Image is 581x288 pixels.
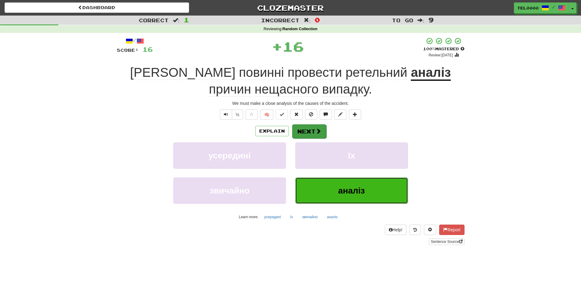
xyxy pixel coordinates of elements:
[290,109,303,120] button: Reset to 0% Mastered (alt+r)
[117,37,153,45] div: /
[411,65,451,81] u: аналіз
[299,212,321,222] button: звичайно
[304,18,310,23] span: :
[288,65,342,80] span: провести
[246,109,258,120] button: Favorite sentence (alt+f)
[173,142,286,169] button: усередині
[232,109,243,120] button: ½
[320,109,332,120] button: Discuss sentence (alt+u)
[295,142,408,169] button: їх
[260,109,273,120] button: 🧠
[439,225,464,235] button: Report
[142,45,153,53] span: 16
[208,151,250,160] span: усередині
[338,186,365,195] span: аналіз
[5,2,189,13] a: Dashboard
[239,215,258,219] small: Learn more:
[255,126,289,136] button: Explain
[261,17,299,23] span: Incorrect
[348,151,355,160] span: їх
[173,177,286,204] button: звичайно
[295,177,408,204] button: аналіз
[184,16,189,23] span: 1
[261,212,284,222] button: усередині
[349,109,361,120] button: Add to collection (alt+a)
[418,18,424,23] span: :
[117,48,139,53] span: Score:
[210,186,249,195] span: звичайно
[255,82,319,97] span: нещасного
[198,2,383,13] a: Clozemaster
[209,82,251,97] span: причин
[220,109,232,120] button: Play sentence audio (ctl+space)
[346,65,407,80] span: ретельний
[385,225,407,235] button: Help!
[429,53,453,57] small: Review: [DATE]
[139,17,169,23] span: Correct
[324,212,341,222] button: аналіз
[409,225,421,235] button: Round history (alt+y)
[322,82,368,97] span: випадку
[209,82,372,97] span: .
[272,37,282,55] span: +
[392,17,413,23] span: To go
[429,238,464,245] a: Sentence Source
[514,2,569,13] a: TEL0000 /
[305,109,317,120] button: Ignore sentence (alt+i)
[282,27,317,31] strong: Random Collection
[276,109,288,120] button: Set this sentence to 100% Mastered (alt+m)
[287,212,296,222] button: їх
[117,100,464,106] div: We must make a close analysis of the causes of the accident.
[282,39,304,54] span: 16
[334,109,346,120] button: Edit sentence (alt+d)
[552,5,555,9] span: /
[429,16,434,23] span: 9
[423,46,464,52] div: Mastered
[315,16,320,23] span: 0
[423,46,435,51] span: 100 %
[517,5,539,11] span: TEL0000
[292,124,326,138] button: Next
[239,65,284,80] span: повинні
[130,65,235,80] span: [PERSON_NAME]
[173,18,180,23] span: :
[219,109,243,120] div: Text-to-speech controls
